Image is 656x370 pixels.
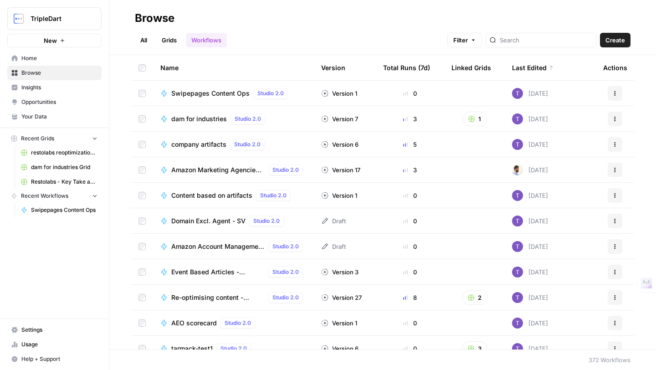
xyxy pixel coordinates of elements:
span: Restolabs - Key Take aways & FAQs Grid (1) [31,178,97,186]
a: Amazon Marketing Agencies Listicle | SalesDuoStudio 2.0 [160,164,307,175]
div: Version 6 [321,344,359,353]
a: Browse [7,66,102,80]
div: [DATE] [512,318,548,329]
div: [DATE] [512,139,548,150]
div: Browse [135,11,174,26]
button: 2 [462,290,487,305]
div: [DATE] [512,267,548,277]
img: ogabi26qpshj0n8lpzr7tvse760o [512,216,523,226]
span: Create [605,36,625,45]
button: Recent Grids [7,132,102,145]
button: Help + Support [7,352,102,366]
span: Domain Excl. Agent - SV [171,216,246,226]
div: 372 Workflows [589,355,630,365]
div: 0 [383,319,437,328]
img: ogabi26qpshj0n8lpzr7tvse760o [512,241,523,252]
span: Studio 2.0 [272,268,299,276]
span: Studio 2.0 [272,166,299,174]
img: ogabi26qpshj0n8lpzr7tvse760o [512,190,523,201]
img: TripleDart Logo [10,10,27,27]
div: [DATE] [512,113,548,124]
div: 0 [383,267,437,277]
span: Filter [453,36,468,45]
a: company artifactsStudio 2.0 [160,139,307,150]
span: tarmack-test1 [171,344,213,353]
span: TripleDart [31,14,86,23]
a: Amazon Account Management Agencies Listicle | SalesDuoStudio 2.0 [160,241,307,252]
div: [DATE] [512,343,548,354]
img: ykaosv8814szsqn64d2bp9dhkmx9 [512,164,523,175]
span: dam for industries Grid [31,163,97,171]
div: 0 [383,191,437,200]
span: Studio 2.0 [272,242,299,251]
div: Version 7 [321,114,358,123]
div: 0 [383,242,437,251]
span: Amazon Account Management Agencies Listicle | SalesDuo [171,242,265,251]
span: Studio 2.0 [234,140,261,149]
span: Content based on artifacts [171,191,252,200]
span: Insights [21,83,97,92]
div: Name [160,55,307,80]
img: ogabi26qpshj0n8lpzr7tvse760o [512,113,523,124]
span: Help + Support [21,355,97,363]
span: Studio 2.0 [260,191,287,200]
span: Usage [21,340,97,349]
div: 8 [383,293,437,302]
span: Swipepages Content Ops [171,89,250,98]
div: Draft [321,216,346,226]
div: Draft [321,242,346,251]
div: Total Runs (7d) [383,55,430,80]
div: [DATE] [512,216,548,226]
div: 3 [383,165,437,175]
a: All [135,33,153,47]
div: Version 27 [321,293,362,302]
div: [DATE] [512,164,548,175]
span: Studio 2.0 [235,115,261,123]
a: Content based on artifactsStudio 2.0 [160,190,307,201]
a: Re-optimising content - revenuegridStudio 2.0 [160,292,307,303]
input: Search [500,36,592,45]
div: Version 1 [321,191,357,200]
div: 0 [383,89,437,98]
div: 5 [383,140,437,149]
span: New [44,36,57,45]
div: Linked Grids [451,55,491,80]
div: 0 [383,216,437,226]
span: Re-optimising content - revenuegrid [171,293,265,302]
div: [DATE] [512,241,548,252]
span: AEO scorecard [171,319,217,328]
img: ogabi26qpshj0n8lpzr7tvse760o [512,88,523,99]
a: Opportunities [7,95,102,109]
a: dam for industries Grid [17,160,102,175]
div: Version 3 [321,267,359,277]
div: 3 [383,114,437,123]
div: [DATE] [512,292,548,303]
a: Event Based Articles - RestolabsStudio 2.0 [160,267,307,277]
div: Version 17 [321,165,360,175]
a: Settings [7,323,102,337]
a: Domain Excl. Agent - SVStudio 2.0 [160,216,307,226]
span: Your Data [21,113,97,121]
button: Recent Workflows [7,189,102,203]
span: Amazon Marketing Agencies Listicle | SalesDuo [171,165,265,175]
span: Studio 2.0 [253,217,280,225]
a: Workflows [186,33,227,47]
button: New [7,34,102,47]
div: Version [321,55,345,80]
img: ogabi26qpshj0n8lpzr7tvse760o [512,343,523,354]
span: Browse [21,69,97,77]
div: 0 [383,344,437,353]
div: [DATE] [512,190,548,201]
a: restolabs reoptimizations aug [17,145,102,160]
button: Create [600,33,630,47]
span: company artifacts [171,140,226,149]
span: Opportunities [21,98,97,106]
a: tarmack-test1Studio 2.0 [160,343,307,354]
span: Studio 2.0 [257,89,284,98]
span: Swipepages Content Ops [31,206,97,214]
span: restolabs reoptimizations aug [31,149,97,157]
img: ogabi26qpshj0n8lpzr7tvse760o [512,292,523,303]
span: dam for industries [171,114,227,123]
button: Workspace: TripleDart [7,7,102,30]
div: Version 6 [321,140,359,149]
